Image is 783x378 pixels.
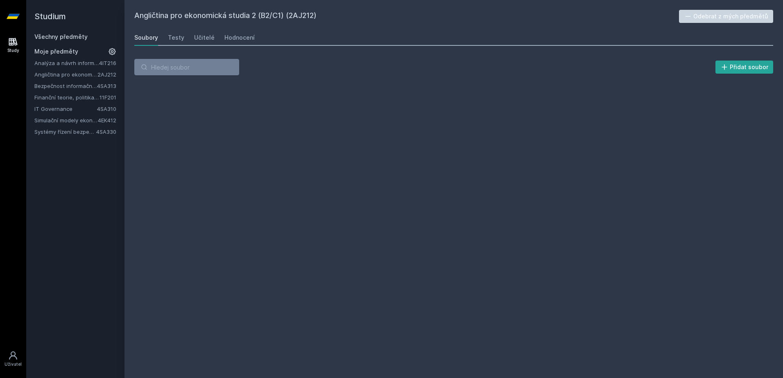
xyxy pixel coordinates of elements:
[7,47,19,54] div: Study
[679,10,774,23] button: Odebrat z mých předmětů
[224,29,255,46] a: Hodnocení
[134,10,679,23] h2: Angličtina pro ekonomická studia 2 (B2/C1) (2AJ212)
[34,47,78,56] span: Moje předměty
[34,93,100,101] a: Finanční teorie, politika a instituce
[5,361,22,367] div: Uživatel
[134,59,239,75] input: Hledej soubor
[134,34,158,42] div: Soubory
[34,59,99,67] a: Analýza a návrh informačních systémů
[2,33,25,58] a: Study
[100,94,116,101] a: 11F201
[224,34,255,42] div: Hodnocení
[715,61,774,74] button: Přidat soubor
[96,128,116,135] a: 4SA330
[134,29,158,46] a: Soubory
[34,70,97,79] a: Angličtina pro ekonomická studia 2 (B2/C1)
[168,29,184,46] a: Testy
[34,105,97,113] a: IT Governance
[99,60,116,66] a: 4IT216
[97,71,116,78] a: 2AJ212
[34,33,88,40] a: Všechny předměty
[34,116,98,124] a: Simulační modely ekonomických procesů
[98,117,116,124] a: 4EK412
[194,34,215,42] div: Učitelé
[168,34,184,42] div: Testy
[2,346,25,371] a: Uživatel
[34,82,97,90] a: Bezpečnost informačních systémů
[34,128,96,136] a: Systémy řízení bezpečnostních událostí
[97,106,116,112] a: 4SA310
[194,29,215,46] a: Učitelé
[97,83,116,89] a: 4SA313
